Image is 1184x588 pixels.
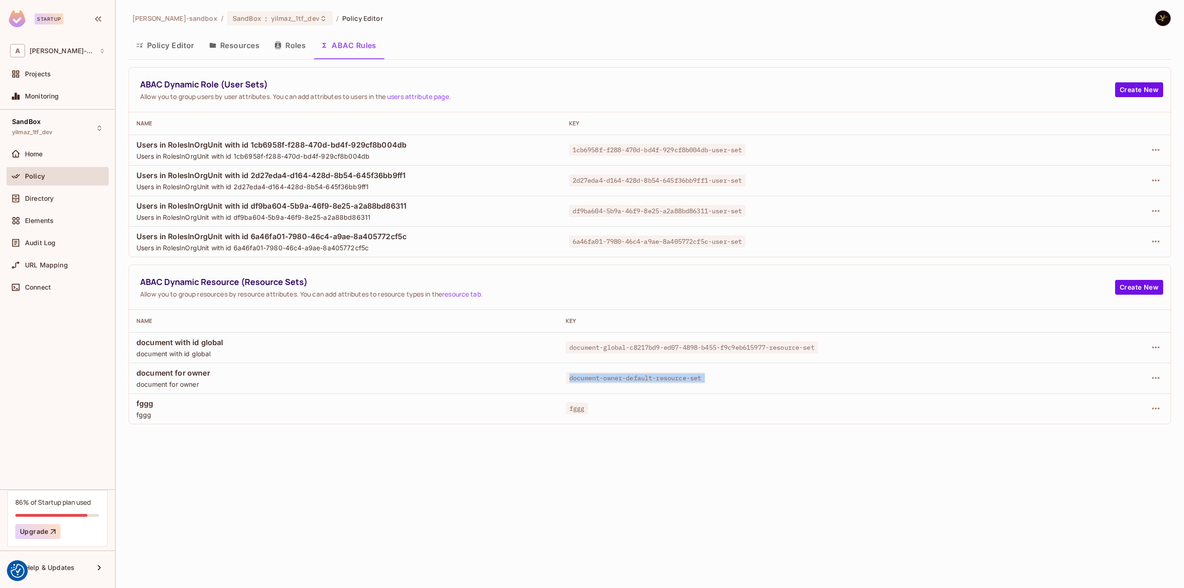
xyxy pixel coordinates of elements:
[221,14,223,23] li: /
[129,34,202,57] button: Policy Editor
[25,70,51,78] span: Projects
[566,402,588,415] span: fggg
[136,337,551,347] span: document with id global
[1155,11,1171,26] img: Yilmaz Alizadeh
[140,79,1115,90] span: ABAC Dynamic Role (User Sets)
[25,195,54,202] span: Directory
[136,410,551,419] span: fggg
[136,213,554,222] span: Users in RolesInOrgUnit with id df9ba604-5b9a-46f9-8e25-a2a88bd86311
[25,239,55,247] span: Audit Log
[336,14,339,23] li: /
[267,34,313,57] button: Roles
[136,152,554,161] span: Users in RolesInOrgUnit with id 1cb6958f-f288-470d-bd4f-929cf8b004db
[1115,280,1163,295] button: Create New
[9,10,25,27] img: SReyMgAAAABJRU5ErkJggg==
[566,372,705,384] span: document-owner-default-resource-set
[1115,82,1163,97] button: Create New
[10,44,25,57] span: A
[15,524,61,539] button: Upgrade
[202,34,267,57] button: Resources
[132,14,217,23] span: the active workspace
[25,217,54,224] span: Elements
[569,120,981,127] div: Key
[25,564,74,571] span: Help & Updates
[387,92,449,101] a: users attribute page
[25,173,45,180] span: Policy
[313,34,384,57] button: ABAC Rules
[569,235,746,248] span: 6a46fa01-7980-46c4-a9ae-8a405772cf5c-user-set
[12,118,41,125] span: SandBox
[35,13,63,25] div: Startup
[25,93,59,100] span: Monitoring
[569,205,746,217] span: df9ba604-5b9a-46f9-8e25-a2a88bd86311-user-set
[233,14,261,23] span: SandBox
[569,174,746,186] span: 2d27eda4-d164-428d-8b54-645f36bb9ff1-user-set
[136,231,554,241] span: Users in RolesInOrgUnit with id 6a46fa01-7980-46c4-a9ae-8a405772cf5c
[25,284,51,291] span: Connect
[136,120,554,127] div: Name
[265,15,268,22] span: :
[566,341,818,353] span: document-global-c8217bd9-ed07-4898-b455-f9c9eb615977-resource-set
[140,290,1115,298] span: Allow you to group resources by resource attributes. You can add attributes to resource types in ...
[11,564,25,578] button: Consent Preferences
[566,317,980,325] div: Key
[136,398,551,409] span: fggg
[15,498,91,507] div: 86% of Startup plan used
[136,182,554,191] span: Users in RolesInOrgUnit with id 2d27eda4-d164-428d-8b54-645f36bb9ff1
[136,243,554,252] span: Users in RolesInOrgUnit with id 6a46fa01-7980-46c4-a9ae-8a405772cf5c
[140,92,1115,101] span: Allow you to group users by user attributes. You can add attributes to users in the .
[136,380,551,389] span: document for owner
[569,144,746,156] span: 1cb6958f-f288-470d-bd4f-929cf8b004db-user-set
[11,564,25,578] img: Revisit consent button
[12,129,52,136] span: yilmaz_1tf_dev
[136,368,551,378] span: document for owner
[342,14,383,23] span: Policy Editor
[136,349,551,358] span: document with id global
[442,290,481,298] a: resource tab
[140,276,1115,288] span: ABAC Dynamic Resource (Resource Sets)
[136,140,554,150] span: Users in RolesInOrgUnit with id 1cb6958f-f288-470d-bd4f-929cf8b004db
[25,261,68,269] span: URL Mapping
[25,150,43,158] span: Home
[136,317,551,325] div: Name
[30,47,95,55] span: Workspace: alex-trustflight-sandbox
[271,14,320,23] span: yilmaz_1tf_dev
[136,201,554,211] span: Users in RolesInOrgUnit with id df9ba604-5b9a-46f9-8e25-a2a88bd86311
[136,170,554,180] span: Users in RolesInOrgUnit with id 2d27eda4-d164-428d-8b54-645f36bb9ff1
